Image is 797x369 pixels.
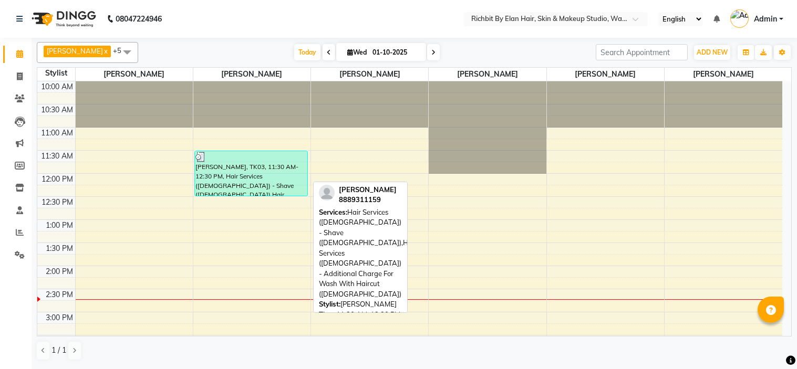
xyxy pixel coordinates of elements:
[103,47,108,55] a: x
[39,174,75,185] div: 12:00 PM
[44,312,75,323] div: 3:00 PM
[113,46,129,55] span: +5
[694,45,730,60] button: ADD NEW
[44,289,75,300] div: 2:30 PM
[39,197,75,208] div: 12:30 PM
[429,68,546,81] span: [PERSON_NAME]
[754,14,777,25] span: Admin
[44,243,75,254] div: 1:30 PM
[51,345,66,356] span: 1 / 1
[39,81,75,92] div: 10:00 AM
[697,48,728,56] span: ADD NEW
[345,48,369,56] span: Wed
[39,128,75,139] div: 11:00 AM
[44,266,75,277] div: 2:00 PM
[319,299,402,310] div: [PERSON_NAME]
[339,195,397,205] div: 8889311159
[369,45,422,60] input: 2025-10-01
[37,68,75,79] div: Stylist
[193,68,310,81] span: [PERSON_NAME]
[319,310,336,319] span: Time:
[294,44,320,60] span: Today
[44,220,75,231] div: 1:00 PM
[195,151,307,196] div: [PERSON_NAME], TK03, 11:30 AM-12:30 PM, Hair Services ([DEMOGRAPHIC_DATA]) - Shave ([DEMOGRAPHIC_...
[47,47,103,55] span: [PERSON_NAME]
[547,68,664,81] span: [PERSON_NAME]
[319,310,402,320] div: 11:30 AM-12:30 PM
[116,4,162,34] b: 08047224946
[44,335,75,346] div: 3:30 PM
[753,327,786,359] iframe: chat widget
[76,68,193,81] span: [PERSON_NAME]
[596,44,688,60] input: Search Appointment
[665,68,782,81] span: [PERSON_NAME]
[27,4,99,34] img: logo
[319,208,347,216] span: Services:
[730,9,749,28] img: Admin
[339,185,397,194] span: [PERSON_NAME]
[319,208,417,298] span: Hair Services ([DEMOGRAPHIC_DATA]) - Shave ([DEMOGRAPHIC_DATA]),Hair Services ([DEMOGRAPHIC_DATA]...
[311,68,428,81] span: [PERSON_NAME]
[39,104,75,115] div: 10:30 AM
[319,185,335,201] img: profile
[39,151,75,162] div: 11:30 AM
[319,300,340,308] span: Stylist:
